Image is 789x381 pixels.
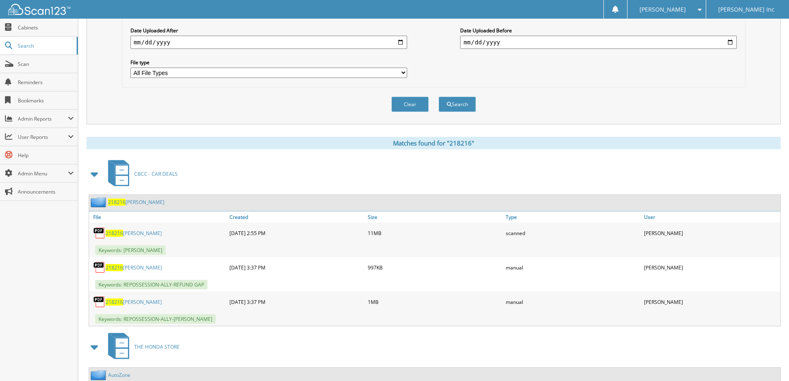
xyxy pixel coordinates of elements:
a: AutoZone [108,371,130,379]
div: 997KB [366,259,504,276]
a: THE HONDA STORE [103,330,180,363]
img: folder2.png [91,370,108,380]
div: manual [504,259,642,276]
span: [PERSON_NAME] [639,7,686,12]
button: Clear [391,97,429,112]
a: Created [227,211,366,223]
div: scanned [504,225,642,241]
span: 218216 [108,199,125,206]
span: 218216 [106,264,123,271]
span: Keywords: [PERSON_NAME] [95,245,166,255]
a: 218216[PERSON_NAME] [106,264,162,271]
label: Date Uploaded Before [460,27,737,34]
div: [DATE] 2:55 PM [227,225,366,241]
input: start [130,36,407,49]
img: PDF.png [93,296,106,308]
img: scan123-logo-white.svg [8,4,70,15]
span: Admin Menu [18,170,68,177]
span: Search [18,42,72,49]
a: CBCC - CAR DEALS [103,158,178,190]
a: Type [504,211,642,223]
span: THE HONDA STORE [134,343,180,350]
img: folder2.png [91,197,108,207]
span: 218216 [106,298,123,306]
img: PDF.png [93,227,106,239]
div: [PERSON_NAME] [642,294,780,310]
span: CBCC - CAR DEALS [134,170,178,177]
span: User Reports [18,133,68,141]
span: Scan [18,61,74,68]
span: 218216 [106,230,123,237]
input: end [460,36,737,49]
span: Keywords: REPOSSESSION-ALLY-REFUND GAP [95,280,208,289]
div: [DATE] 3:37 PM [227,259,366,276]
span: [PERSON_NAME] Inc [718,7,775,12]
button: Search [439,97,476,112]
span: Admin Reports [18,115,68,122]
div: 11MB [366,225,504,241]
a: 218216[PERSON_NAME] [106,230,162,237]
img: PDF.png [93,261,106,274]
span: Help [18,152,74,159]
a: 218216[PERSON_NAME] [106,298,162,306]
div: [PERSON_NAME] [642,259,780,276]
div: manual [504,294,642,310]
span: Bookmarks [18,97,74,104]
span: Keywords: REPOSSESSION-ALLY-[PERSON_NAME] [95,314,216,324]
div: [PERSON_NAME] [642,225,780,241]
a: User [642,211,780,223]
iframe: Chat Widget [748,341,789,381]
div: Matches found for "218216" [87,137,781,149]
a: File [89,211,227,223]
label: Date Uploaded After [130,27,407,34]
div: [DATE] 3:37 PM [227,294,366,310]
label: File type [130,59,407,66]
span: Announcements [18,188,74,195]
a: 218216[PERSON_NAME] [108,199,164,206]
span: Reminders [18,79,74,86]
span: Cabinets [18,24,74,31]
a: Size [366,211,504,223]
div: 1MB [366,294,504,310]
